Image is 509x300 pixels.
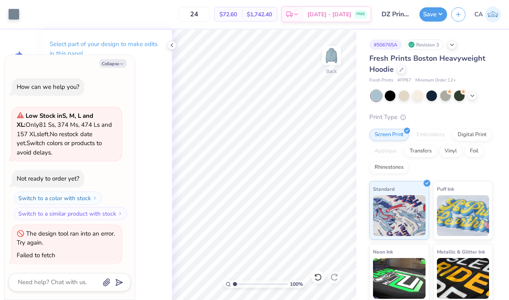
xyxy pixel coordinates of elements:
div: The design tool ran into an error. Try again. [17,229,115,247]
span: Standard [373,185,395,193]
span: Puff Ink [437,185,454,193]
div: Embroidery [411,129,450,141]
button: Switch to a color with stock [14,192,102,205]
img: Standard [373,195,426,236]
div: Vinyl [439,145,462,157]
span: Metallic & Glitter Ink [437,247,485,256]
span: No restock date yet. [17,130,92,148]
div: Transfers [404,145,437,157]
img: Puff Ink [437,195,489,236]
div: Applique [369,145,402,157]
div: Rhinestones [369,161,409,174]
p: Select part of your design to make edits in this panel [50,40,159,58]
div: Not ready to order yet? [17,174,79,183]
span: Neon Ink [373,247,393,256]
span: $1,742.40 [247,10,272,19]
div: Failed to fetch [17,251,55,259]
span: 100 % [290,280,303,288]
span: FREE [356,11,365,17]
input: Untitled Design [375,6,415,22]
div: Screen Print [369,129,409,141]
div: How can we help you? [17,83,79,91]
strong: Low Stock in S, M, L and XL : [17,112,93,129]
div: Back [326,68,337,75]
span: $72.60 [219,10,237,19]
span: Minimum Order: 12 + [415,77,456,84]
img: Neon Ink [373,258,426,299]
img: Metallic & Glitter Ink [437,258,489,299]
img: Back [323,47,340,64]
span: Fresh Prints [369,77,393,84]
button: Switch to a similar product with stock [14,207,127,220]
span: # FP87 [397,77,411,84]
button: Collapse [99,59,127,68]
div: Digital Print [452,129,492,141]
span: [DATE] - [DATE] [307,10,351,19]
img: Switch to a similar product with stock [118,211,123,216]
div: Foil [465,145,484,157]
input: – – [178,7,210,22]
span: Only 81 Ss, 374 Ms, 474 Ls and 157 XLs left. Switch colors or products to avoid delays. [17,112,112,157]
img: Switch to a color with stock [92,196,97,201]
div: Print Type [369,112,493,122]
